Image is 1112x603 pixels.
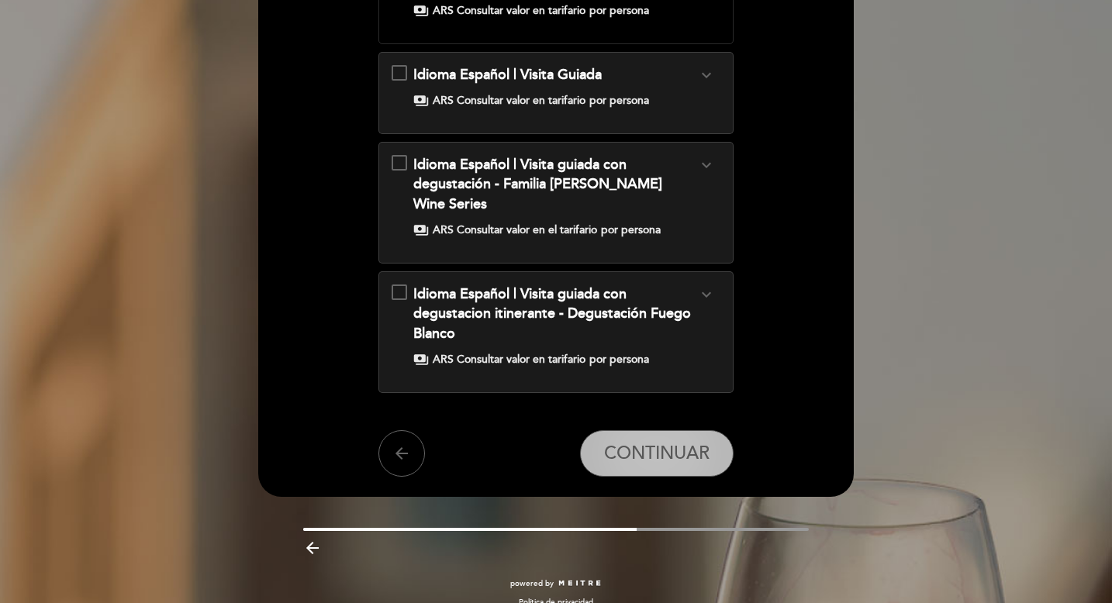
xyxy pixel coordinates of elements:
span: payments [413,93,429,109]
span: por persona [589,93,649,109]
md-checkbox: Idioma Español | Visita Guiada expand_more Recorrido por la bodega, patrimonio cultural de Mendoz... [392,65,721,109]
i: expand_more [697,156,716,174]
button: expand_more [692,155,720,175]
button: CONTINUAR [580,430,734,477]
i: arrow_backward [303,539,322,557]
span: Idioma Español | Visita Guiada [413,66,602,83]
span: por persona [589,3,649,19]
i: arrow_back [392,444,411,463]
i: expand_more [697,285,716,304]
span: ARS Consultar valor en tarifario [433,352,585,367]
md-checkbox: Idioma Español | Visita guiada con degustacion itinerante - Degustación Fuego Blanco expand_more ... [392,284,721,367]
md-checkbox: Idioma Español | Visita guiada con degustación - Familia Millan Wine Series expand_more -Satélite... [392,155,721,238]
span: payments [413,352,429,367]
span: powered by [510,578,554,589]
img: MEITRE [558,580,602,587]
button: expand_more [692,65,720,85]
span: por persona [589,352,649,367]
span: ARS Consultar valor en tarifario [433,93,585,109]
button: arrow_back [378,430,425,477]
span: payments [413,222,429,238]
span: CONTINUAR [604,443,710,464]
span: Idioma Español | Visita guiada con degustación - Familia [PERSON_NAME] Wine Series [413,156,662,212]
span: por persona [601,222,661,238]
span: ARS Consultar valor en el tarifario [433,222,597,238]
button: expand_more [692,284,720,305]
span: ARS Consultar valor en tarifario [433,3,585,19]
span: payments [413,3,429,19]
a: powered by [510,578,602,589]
i: expand_more [697,66,716,84]
span: Idioma Español | Visita guiada con degustacion itinerante - Degustación Fuego Blanco [413,285,691,342]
